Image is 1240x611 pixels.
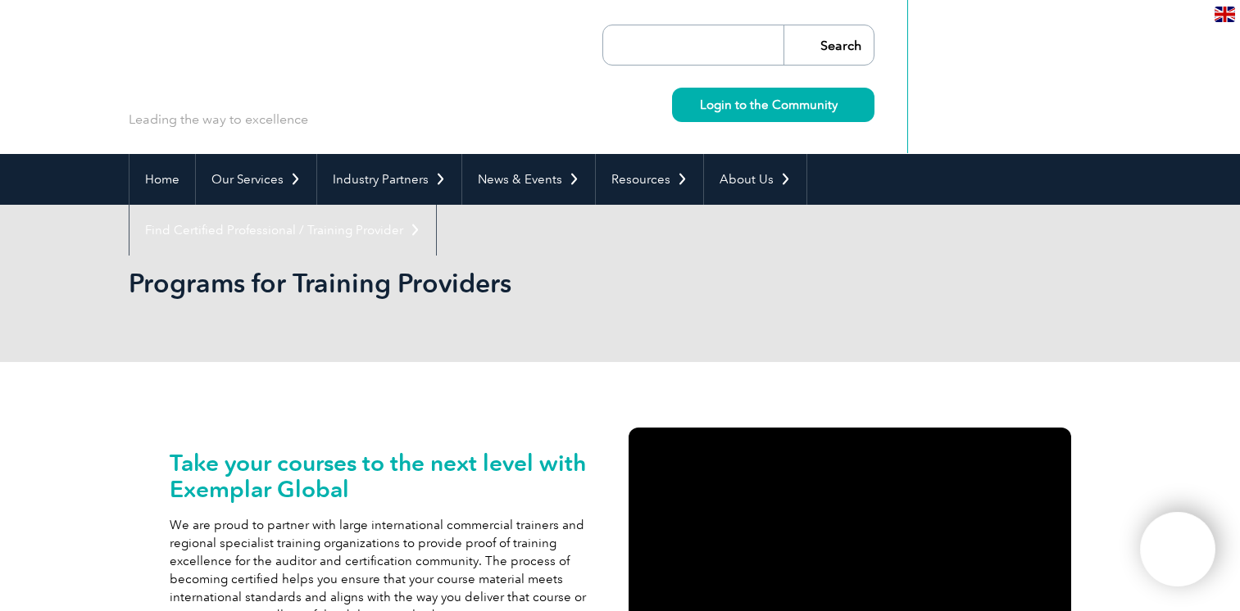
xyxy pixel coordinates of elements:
a: Home [129,154,195,205]
p: Leading the way to excellence [129,111,308,129]
a: News & Events [462,154,595,205]
img: en [1215,7,1235,22]
img: svg+xml;nitro-empty-id=MzY2OjIyMw==-1;base64,PHN2ZyB2aWV3Qm94PSIwIDAgMTEgMTEiIHdpZHRoPSIxMSIgaGVp... [838,100,847,109]
input: Search [784,25,874,65]
a: Login to the Community [672,88,874,122]
img: svg+xml;nitro-empty-id=MTY5ODoxMTY=-1;base64,PHN2ZyB2aWV3Qm94PSIwIDAgNDAwIDQwMCIgd2lkdGg9IjQwMCIg... [1157,529,1198,570]
a: Find Certified Professional / Training Provider [129,205,436,256]
h2: Take your courses to the next level with Exemplar Global [170,450,612,502]
a: Resources [596,154,703,205]
a: Industry Partners [317,154,461,205]
a: About Us [704,154,806,205]
a: Our Services [196,154,316,205]
h2: Programs for Training Providers [129,270,817,296]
